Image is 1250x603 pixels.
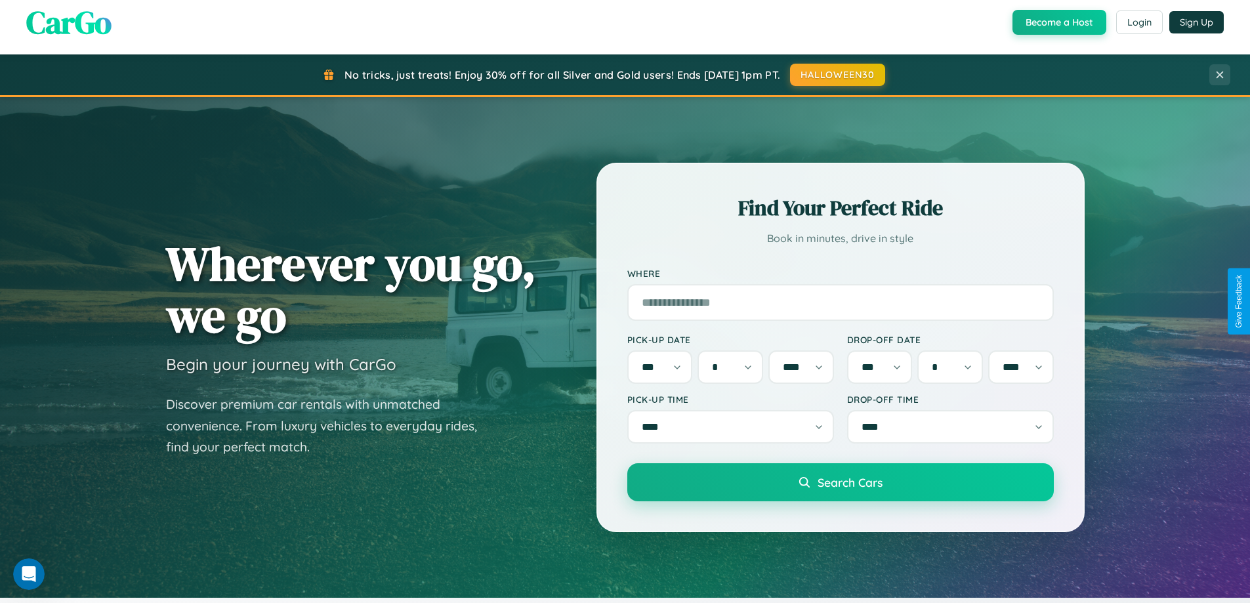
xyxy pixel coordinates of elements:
span: Search Cars [818,475,883,489]
span: No tricks, just treats! Enjoy 30% off for all Silver and Gold users! Ends [DATE] 1pm PT. [344,68,780,81]
button: HALLOWEEN30 [790,64,885,86]
label: Where [627,268,1054,279]
h3: Begin your journey with CarGo [166,354,396,374]
p: Discover premium car rentals with unmatched convenience. From luxury vehicles to everyday rides, ... [166,394,494,458]
label: Drop-off Date [847,334,1054,345]
label: Pick-up Date [627,334,834,345]
button: Search Cars [627,463,1054,501]
button: Become a Host [1012,10,1106,35]
span: CarGo [26,1,112,44]
label: Drop-off Time [847,394,1054,405]
div: Give Feedback [1234,275,1243,328]
button: Login [1116,10,1163,34]
h2: Find Your Perfect Ride [627,194,1054,222]
p: Book in minutes, drive in style [627,229,1054,248]
iframe: Intercom live chat [13,558,45,590]
label: Pick-up Time [627,394,834,405]
button: Sign Up [1169,11,1224,33]
h1: Wherever you go, we go [166,238,536,341]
